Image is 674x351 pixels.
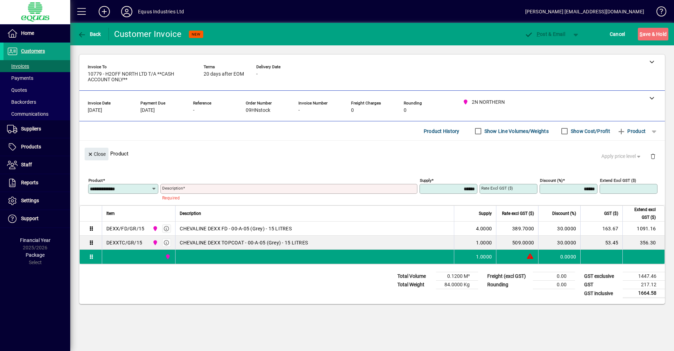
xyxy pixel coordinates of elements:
[622,236,665,250] td: 356.30
[83,151,110,157] app-page-header-button: Close
[4,108,70,120] a: Communications
[21,162,32,167] span: Staff
[394,272,436,281] td: Total Volume
[256,71,258,77] span: -
[4,60,70,72] a: Invoices
[483,128,549,135] label: Show Line Volumes/Weights
[569,128,610,135] label: Show Cost/Profit
[4,120,70,138] a: Suppliers
[246,108,270,113] span: 09HNstock
[521,28,569,40] button: Post & Email
[4,72,70,84] a: Payments
[7,75,33,81] span: Payments
[26,252,45,258] span: Package
[4,156,70,174] a: Staff
[4,138,70,156] a: Products
[93,5,115,18] button: Add
[106,239,142,246] div: DEXXTC/GR/15
[622,222,665,236] td: 1091.16
[424,126,460,137] span: Product History
[533,281,575,289] td: 0.00
[484,281,533,289] td: Rounding
[151,239,159,247] span: 2N NORTHERN
[180,239,308,246] span: CHEVALINE DEXX TOPCOAT - 00-A-05 (Grey) - 15 LITRES
[476,239,492,246] span: 1.0000
[87,148,106,160] span: Close
[192,32,200,37] span: NEW
[538,222,580,236] td: 30.0000
[4,96,70,108] a: Backorders
[4,210,70,228] a: Support
[106,210,115,217] span: Item
[538,250,580,264] td: 0.0000
[538,236,580,250] td: 30.0000
[4,25,70,42] a: Home
[552,210,576,217] span: Discount (%)
[21,180,38,185] span: Reports
[638,28,668,40] button: Save & Hold
[70,28,109,40] app-page-header-button: Back
[4,84,70,96] a: Quotes
[204,71,244,77] span: 20 days after EOM
[79,141,665,166] div: Product
[162,194,412,201] mat-error: Required
[140,108,155,113] span: [DATE]
[580,236,622,250] td: 53.45
[599,150,645,163] button: Apply price level
[7,63,29,69] span: Invoices
[421,125,462,138] button: Product History
[76,28,103,40] button: Back
[21,216,39,221] span: Support
[525,6,644,17] div: [PERSON_NAME] [EMAIL_ADDRESS][DOMAIN_NAME]
[476,225,492,232] span: 4.0000
[78,31,101,37] span: Back
[180,210,201,217] span: Description
[581,289,623,298] td: GST inclusive
[114,28,182,40] div: Customer Invoice
[581,281,623,289] td: GST
[623,281,665,289] td: 217.12
[21,144,41,149] span: Products
[88,108,102,113] span: [DATE]
[479,210,492,217] span: Supply
[540,178,563,183] mat-label: Discount (%)
[7,111,48,117] span: Communications
[640,31,642,37] span: S
[298,108,300,113] span: -
[476,253,492,260] span: 1.0000
[627,206,656,221] span: Extend excl GST ($)
[88,178,103,183] mat-label: Product
[193,108,194,113] span: -
[7,99,36,105] span: Backorders
[85,148,108,160] button: Close
[420,178,431,183] mat-label: Supply
[623,289,665,298] td: 1664.58
[21,198,39,203] span: Settings
[501,239,534,246] div: 509.0000
[537,31,540,37] span: P
[645,148,661,165] button: Delete
[180,225,292,232] span: CHEVALINE DEXX FD - 00-A-05 (Grey) - 15 LITRES
[645,153,661,159] app-page-header-button: Delete
[21,30,34,36] span: Home
[484,272,533,281] td: Freight (excl GST)
[524,31,565,37] span: ost & Email
[640,28,667,40] span: ave & Hold
[163,253,171,261] span: 2N NORTHERN
[21,48,45,54] span: Customers
[351,108,354,113] span: 0
[394,281,436,289] td: Total Weight
[106,225,144,232] div: DEXX/FD/GR/15
[481,186,513,191] mat-label: Rate excl GST ($)
[436,281,478,289] td: 84.0000 Kg
[21,126,41,132] span: Suppliers
[436,272,478,281] td: 0.1200 M³
[115,5,138,18] button: Profile
[581,272,623,281] td: GST exclusive
[623,272,665,281] td: 1447.46
[7,87,27,93] span: Quotes
[604,210,618,217] span: GST ($)
[151,225,159,232] span: 2N NORTHERN
[610,28,625,40] span: Cancel
[501,225,534,232] div: 389.7000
